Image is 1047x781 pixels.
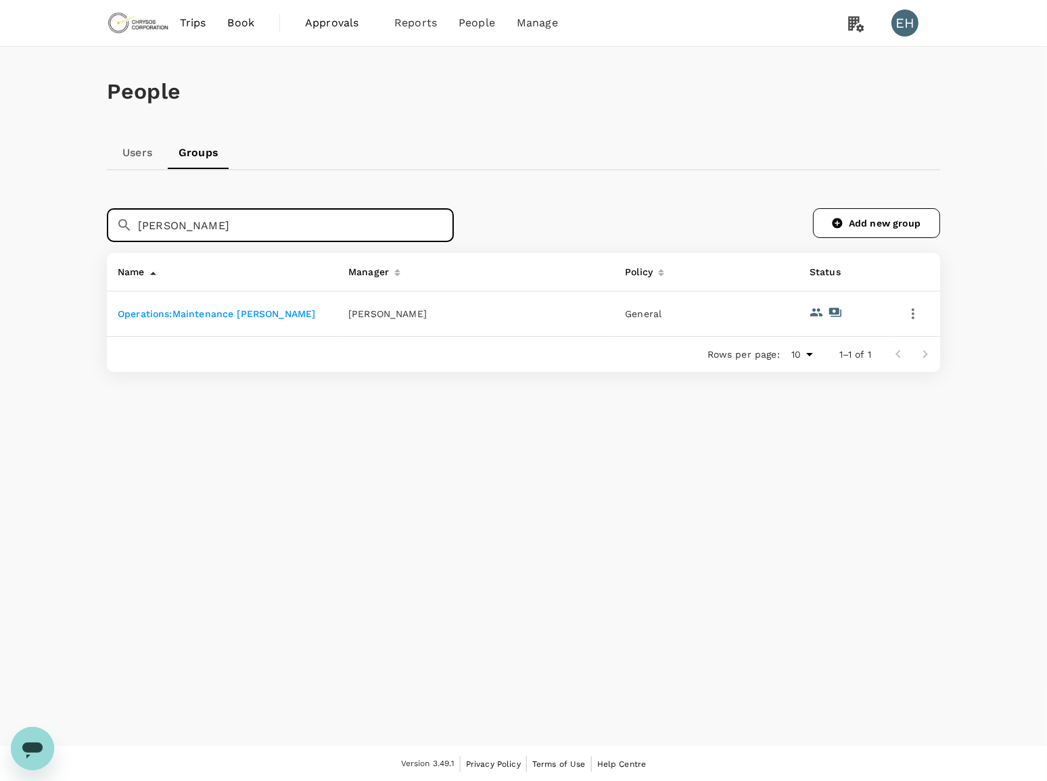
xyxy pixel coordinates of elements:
p: General [625,307,788,321]
a: Users [107,137,168,169]
input: Search for a group [138,208,454,242]
a: Add new group [813,208,940,238]
span: Book [227,15,254,31]
span: Manage [517,15,558,31]
div: EH [891,9,918,37]
img: Chrysos Corporation [107,8,169,38]
span: People [459,15,495,31]
div: Policy [620,258,653,280]
h1: People [107,79,940,104]
th: Status [799,253,891,291]
span: Trips [180,15,206,31]
div: Manager [343,258,389,280]
p: Rows per page: [707,348,780,361]
span: Approvals [305,15,373,31]
span: Terms of Use [532,759,586,769]
iframe: Button to launch messaging window [11,727,54,770]
div: Name [112,258,145,280]
a: Help Centre [597,757,647,772]
p: 1–1 of 1 [839,348,871,361]
span: Reports [394,15,437,31]
a: Operations:Maintenance [PERSON_NAME] [118,308,315,319]
span: Help Centre [597,759,647,769]
span: Privacy Policy [466,759,521,769]
a: Privacy Policy [466,757,521,772]
a: Groups [168,137,229,169]
p: [PERSON_NAME] [348,307,427,321]
span: Version 3.49.1 [401,757,455,771]
div: 10 [785,345,818,364]
a: Terms of Use [532,757,586,772]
